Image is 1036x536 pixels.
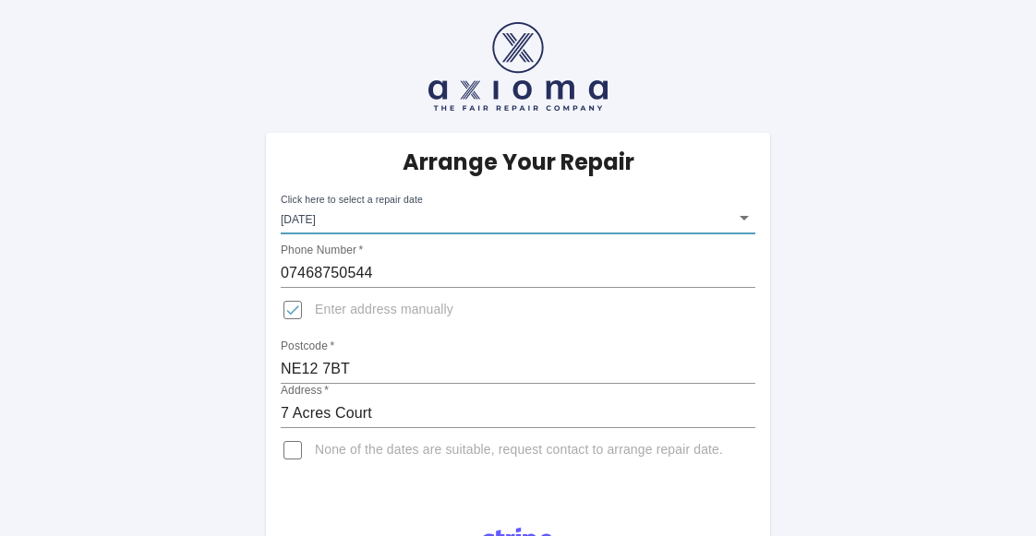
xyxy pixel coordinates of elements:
span: Enter address manually [315,301,453,319]
label: Address [281,383,329,399]
label: Postcode [281,339,334,354]
span: None of the dates are suitable, request contact to arrange repair date. [315,441,723,459]
label: Click here to select a repair date [281,193,423,207]
div: [DATE] [281,201,755,234]
img: axioma [428,22,608,111]
label: Phone Number [281,243,363,258]
h5: Arrange Your Repair [403,148,634,177]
